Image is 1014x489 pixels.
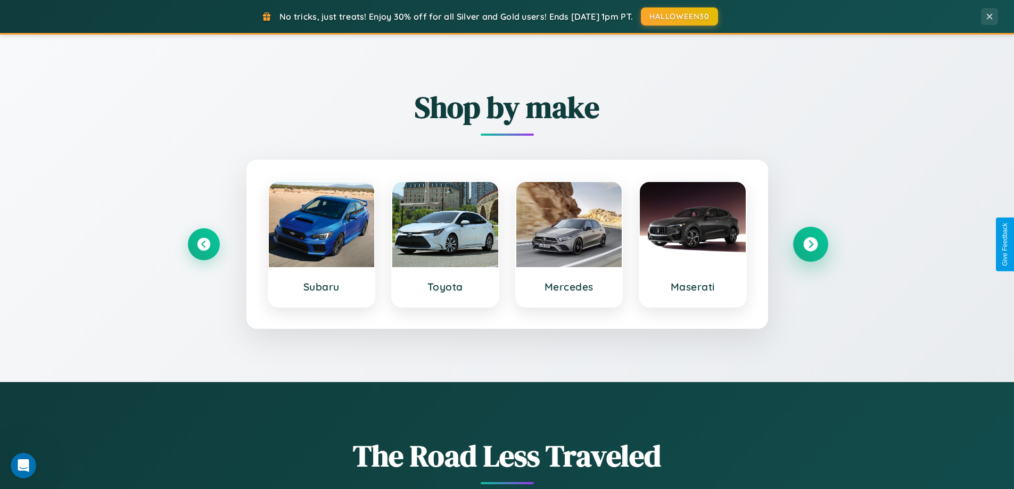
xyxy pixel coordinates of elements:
[527,280,612,293] h3: Mercedes
[650,280,735,293] h3: Maserati
[1001,223,1009,266] div: Give Feedback
[11,453,36,478] iframe: Intercom live chat
[403,280,488,293] h3: Toyota
[279,280,364,293] h3: Subaru
[188,87,827,128] h2: Shop by make
[641,7,718,26] button: HALLOWEEN30
[279,11,633,22] span: No tricks, just treats! Enjoy 30% off for all Silver and Gold users! Ends [DATE] 1pm PT.
[188,435,827,476] h1: The Road Less Traveled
